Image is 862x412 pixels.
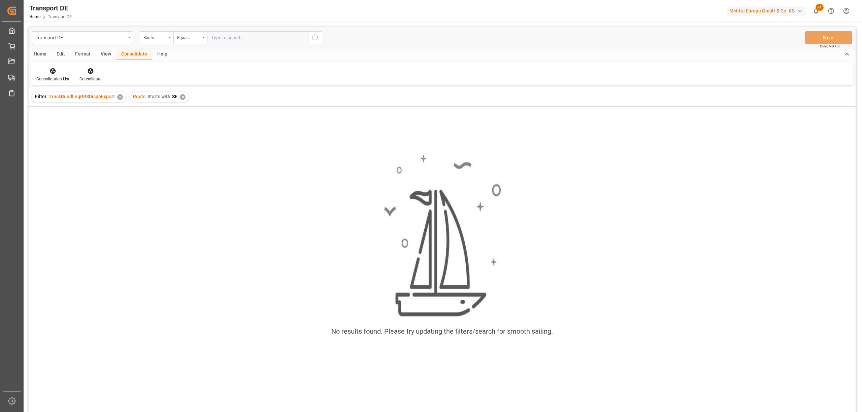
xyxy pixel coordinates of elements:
div: No results found. Please try updating the filters/search for smooth sailing. [331,326,553,336]
span: 21 [816,4,824,11]
div: Consolidation List [36,76,69,82]
button: open menu [173,31,207,44]
span: Route [133,94,146,99]
span: Ctrl/CMD + S [820,44,839,49]
div: Help [152,49,172,60]
button: open menu [32,31,133,44]
div: Route [143,33,166,41]
a: Home [29,14,40,19]
div: Transport DE [29,3,72,13]
button: Melitta Europa GmbH & Co. KG [727,4,808,17]
div: View [96,49,116,60]
div: Consolidate [116,49,152,60]
span: SE [172,94,177,99]
button: show 21 new notifications [808,3,824,18]
div: Consolidate [79,76,101,82]
div: Transport DE [36,33,126,41]
span: Filter : [35,94,49,99]
div: Edit [52,49,70,60]
div: ✕ [180,94,186,100]
div: Equals [177,33,200,41]
div: Melitta Europa GmbH & Co. KG [727,6,806,16]
input: Type to search [207,31,308,44]
span: Starts with [147,94,170,99]
button: Save [805,31,852,44]
button: open menu [140,31,173,44]
div: Home [29,49,52,60]
img: smooth_sailing.jpeg [383,153,501,318]
button: Help Center [824,3,839,18]
div: ✕ [117,94,123,100]
button: search button [308,31,322,44]
div: Format [70,49,96,60]
span: TruckBundlingRRSDispoExport [49,94,115,99]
